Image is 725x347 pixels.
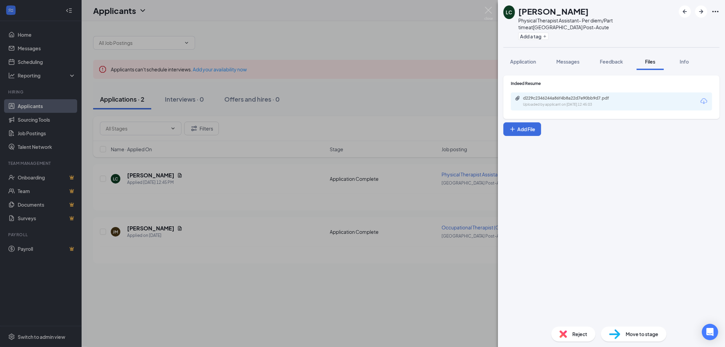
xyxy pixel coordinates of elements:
[511,81,712,86] div: Indeed Resume
[679,5,691,18] button: ArrowLeftNew
[711,7,720,16] svg: Ellipses
[523,96,618,101] div: d229c2346244a86f4b8a22d7e90bb9d7.pdf
[518,17,675,31] div: Physical Therapist Assistant- Per diem/Part time at [GEOGRAPHIC_DATA] Post-Acute
[503,122,541,136] button: Add FilePlus
[506,9,512,16] div: LC
[515,96,520,101] svg: Paperclip
[600,58,623,65] span: Feedback
[509,126,516,133] svg: Plus
[702,324,718,340] div: Open Intercom Messenger
[556,58,580,65] span: Messages
[543,34,547,38] svg: Plus
[695,5,707,18] button: ArrowRight
[572,330,587,338] span: Reject
[626,330,658,338] span: Move to stage
[518,5,589,17] h1: [PERSON_NAME]
[681,7,689,16] svg: ArrowLeftNew
[700,97,708,105] svg: Download
[518,33,549,40] button: PlusAdd a tag
[680,58,689,65] span: Info
[697,7,705,16] svg: ArrowRight
[523,102,625,107] div: Uploaded by applicant on [DATE] 12:45:03
[515,96,625,107] a: Paperclipd229c2346244a86f4b8a22d7e90bb9d7.pdfUploaded by applicant on [DATE] 12:45:03
[510,58,536,65] span: Application
[645,58,655,65] span: Files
